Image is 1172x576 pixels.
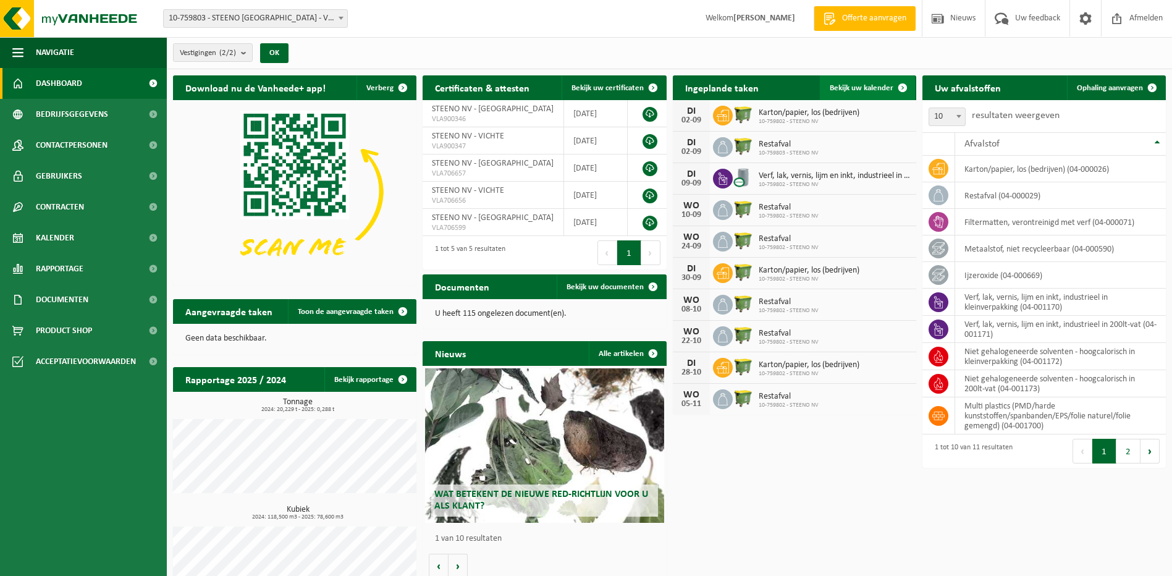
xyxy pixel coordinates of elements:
span: 2024: 118,500 m3 - 2025: 78,600 m3 [179,514,416,520]
span: Offerte aanvragen [839,12,909,25]
div: DI [679,106,704,116]
span: STEENO NV - VICHTE [432,132,504,141]
a: Ophaling aanvragen [1067,75,1165,100]
strong: [PERSON_NAME] [733,14,795,23]
a: Toon de aangevraagde taken [288,299,415,324]
span: 10 [929,108,966,126]
td: karton/papier, los (bedrijven) (04-000026) [955,156,1166,182]
td: niet gehalogeneerde solventen - hoogcalorisch in 200lt-vat (04-001173) [955,370,1166,397]
div: DI [679,138,704,148]
button: Vestigingen(2/2) [173,43,253,62]
span: 10 [929,108,965,125]
a: Offerte aanvragen [814,6,916,31]
td: restafval (04-000029) [955,182,1166,209]
span: VLA900346 [432,114,554,124]
div: 08-10 [679,305,704,314]
div: WO [679,201,704,211]
div: 1 tot 5 van 5 resultaten [429,239,505,266]
span: 10-759802 - STEENO NV [759,181,910,188]
span: Kalender [36,222,74,253]
h3: Tonnage [179,398,416,413]
span: Bekijk uw documenten [567,283,644,291]
td: filtermatten, verontreinigd met verf (04-000071) [955,209,1166,235]
a: Bekijk rapportage [324,367,415,392]
span: VLA706599 [432,223,554,233]
h2: Certificaten & attesten [423,75,542,100]
span: Karton/papier, los (bedrijven) [759,266,859,276]
span: 10-759802 - STEENO NV [759,370,859,378]
span: 10-759803 - STEENO NV - VICHTE [164,10,347,27]
img: WB-1100-HPE-GN-50 [733,388,754,409]
span: 10-759802 - STEENO NV [759,244,819,252]
p: 1 van 10 resultaten [435,535,660,543]
span: Dashboard [36,68,82,99]
label: resultaten weergeven [972,111,1060,121]
span: Verberg [366,84,394,92]
img: WB-1100-HPE-GN-50 [733,104,754,125]
div: 30-09 [679,274,704,282]
button: Previous [597,240,617,265]
img: WB-1100-HPE-GN-50 [733,293,754,314]
span: Vestigingen [180,44,236,62]
img: WB-1100-HPE-GN-50 [733,324,754,345]
span: Contactpersonen [36,130,108,161]
span: Restafval [759,297,819,307]
span: 10-759802 - STEENO NV [759,339,819,346]
button: Previous [1073,439,1092,464]
span: VLA706657 [432,169,554,179]
count: (2/2) [219,49,236,57]
h2: Documenten [423,274,502,299]
div: 22-10 [679,337,704,345]
span: 10-759802 - STEENO NV [759,276,859,283]
img: WB-1100-HPE-GN-50 [733,135,754,156]
span: 2024: 20,229 t - 2025: 0,288 t [179,407,416,413]
div: 24-09 [679,242,704,251]
span: Restafval [759,203,819,213]
div: DI [679,169,704,179]
h2: Download nu de Vanheede+ app! [173,75,338,100]
span: Restafval [759,392,819,402]
h3: Kubiek [179,506,416,520]
img: WB-1100-HPE-GN-50 [733,356,754,377]
span: Karton/papier, los (bedrijven) [759,108,859,118]
img: WB-1100-HPE-GN-50 [733,261,754,282]
a: Alle artikelen [589,341,665,366]
button: 1 [1092,439,1116,464]
div: WO [679,232,704,242]
div: 05-11 [679,400,704,409]
span: STEENO NV - [GEOGRAPHIC_DATA] [432,104,554,114]
span: Acceptatievoorwaarden [36,346,136,377]
img: WB-1100-HPE-GN-50 [733,230,754,251]
td: [DATE] [564,182,627,209]
div: 28-10 [679,368,704,377]
td: multi plastics (PMD/harde kunststoffen/spanbanden/EPS/folie naturel/folie gemengd) (04-001700) [955,397,1166,434]
button: Next [641,240,660,265]
span: VLA706656 [432,196,554,206]
span: 10-759802 - STEENO NV [759,213,819,220]
div: 09-09 [679,179,704,188]
span: Karton/papier, los (bedrijven) [759,360,859,370]
div: WO [679,327,704,337]
button: 2 [1116,439,1140,464]
button: 1 [617,240,641,265]
h2: Ingeplande taken [673,75,771,100]
img: Download de VHEPlus App [173,100,416,283]
a: Wat betekent de nieuwe RED-richtlijn voor u als klant? [425,368,664,523]
span: Gebruikers [36,161,82,192]
div: DI [679,264,704,274]
div: 1 tot 10 van 11 resultaten [929,438,1013,465]
h2: Nieuws [423,341,478,365]
span: Wat betekent de nieuwe RED-richtlijn voor u als klant? [434,489,648,511]
span: Contracten [36,192,84,222]
span: Bekijk uw kalender [830,84,893,92]
span: Navigatie [36,37,74,68]
span: Verf, lak, vernis, lijm en inkt, industrieel in 200lt-vat [759,171,910,181]
p: U heeft 115 ongelezen document(en). [435,310,654,318]
td: [DATE] [564,209,627,236]
span: Afvalstof [964,139,1000,149]
span: VLA900347 [432,142,554,151]
div: 02-09 [679,148,704,156]
span: STEENO NV - [GEOGRAPHIC_DATA] [432,213,554,222]
span: 10-759803 - STEENO NV - VICHTE [163,9,348,28]
h2: Uw afvalstoffen [922,75,1013,100]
